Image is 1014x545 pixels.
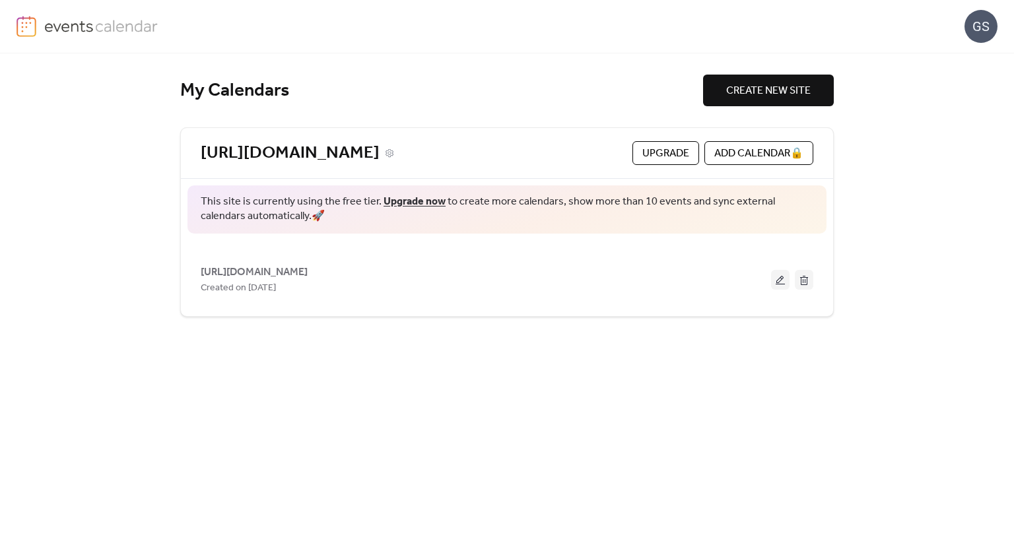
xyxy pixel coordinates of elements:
button: Upgrade [632,141,699,165]
div: My Calendars [180,79,703,102]
button: CREATE NEW SITE [703,75,834,106]
a: [URL][DOMAIN_NAME] [201,269,308,276]
span: Upgrade [642,146,689,162]
img: logo-type [44,16,158,36]
span: Created on [DATE] [201,280,276,296]
a: [URL][DOMAIN_NAME] [201,143,380,164]
div: GS [964,10,997,43]
span: This site is currently using the free tier. to create more calendars, show more than 10 events an... [201,195,813,224]
a: Upgrade now [384,191,446,212]
span: [URL][DOMAIN_NAME] [201,265,308,280]
span: CREATE NEW SITE [726,83,811,99]
img: logo [17,16,36,37]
